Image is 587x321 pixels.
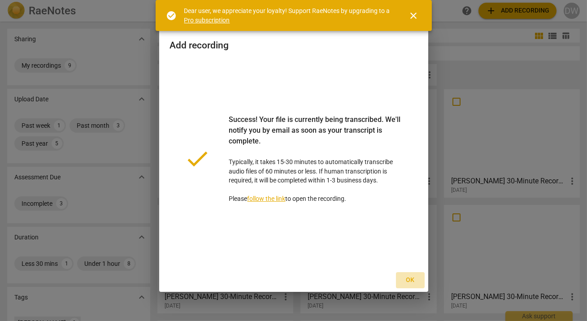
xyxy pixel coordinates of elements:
a: Pro subscription [184,17,230,24]
span: done [184,145,211,172]
div: Dear user, we appreciate your loyalty! Support RaeNotes by upgrading to a [184,6,392,25]
h2: Add recording [170,40,417,51]
div: Success! Your file is currently being transcribed. We'll notify you by email as soon as your tran... [229,114,403,157]
a: follow the link [248,195,286,202]
p: Typically, it takes 15-30 minutes to automatically transcribe audio files of 60 minutes or less. ... [229,114,403,204]
span: close [409,10,419,21]
span: Ok [403,276,417,285]
button: Close [403,5,425,26]
button: Ok [396,272,425,288]
span: check_circle [166,10,177,21]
